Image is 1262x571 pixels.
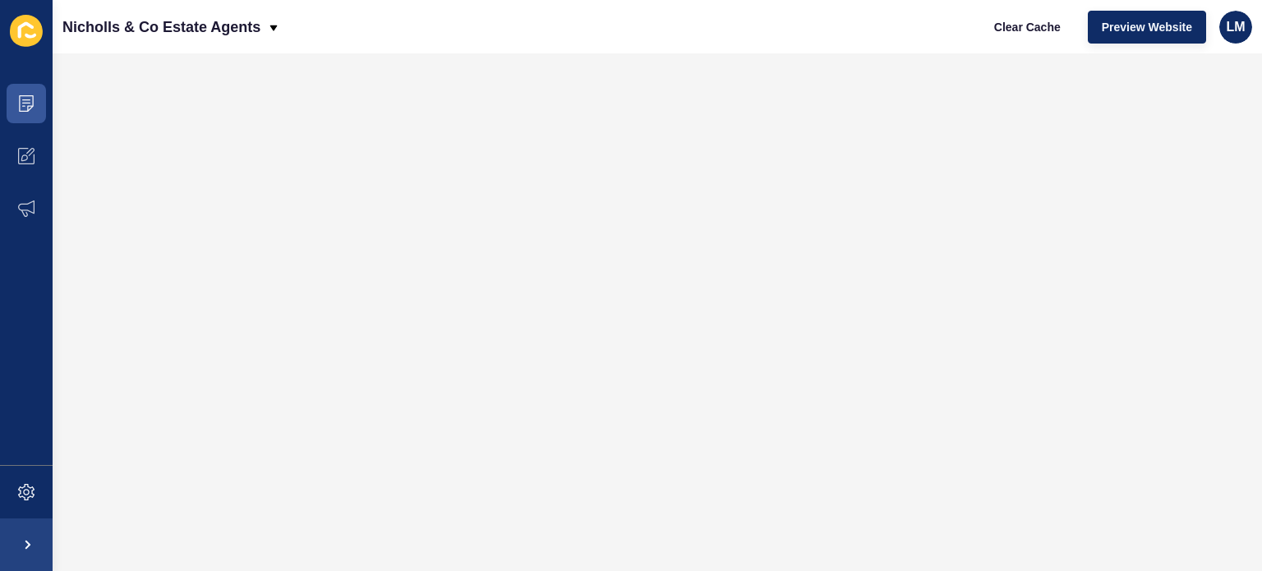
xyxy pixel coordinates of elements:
[1088,11,1206,44] button: Preview Website
[62,7,260,48] p: Nicholls & Co Estate Agents
[1102,19,1192,35] span: Preview Website
[980,11,1075,44] button: Clear Cache
[1226,19,1245,35] span: LM
[994,19,1061,35] span: Clear Cache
